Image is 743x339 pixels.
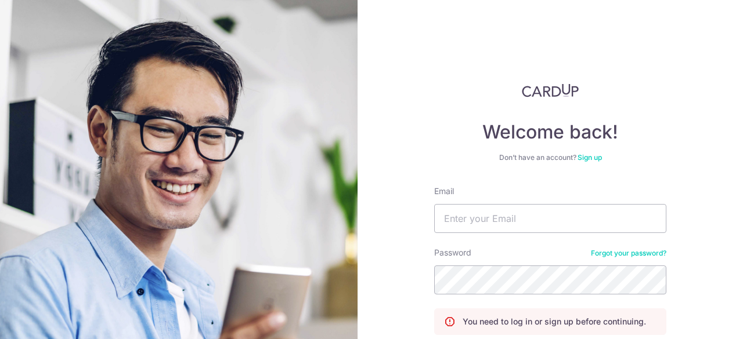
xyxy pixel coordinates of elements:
label: Email [434,185,454,197]
label: Password [434,247,471,258]
a: Forgot your password? [591,249,666,258]
img: CardUp Logo [522,83,579,97]
a: Sign up [578,153,602,162]
input: Enter your Email [434,204,666,233]
p: You need to log in or sign up before continuing. [463,316,646,327]
h4: Welcome back! [434,121,666,144]
div: Don’t have an account? [434,153,666,162]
